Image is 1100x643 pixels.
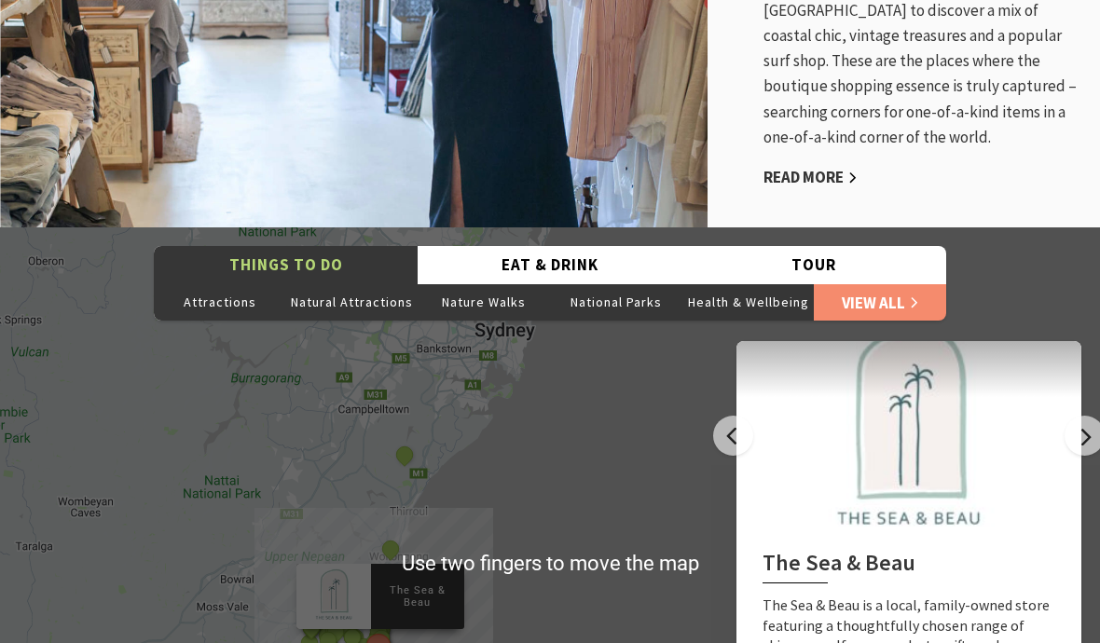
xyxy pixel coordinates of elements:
[299,616,323,640] button: See detail about Carrington Falls, Budderoo National Park
[713,417,753,457] button: Previous
[814,284,946,321] a: View All
[682,284,815,321] button: Health & Wellbeing
[682,247,946,285] button: Tour
[550,284,682,321] button: National Parks
[763,551,1055,584] h2: The Sea & Beau
[154,284,286,321] button: Attractions
[378,539,403,563] button: See detail about Miss Zoe's School of Dance
[392,445,417,469] button: See detail about Grand Pacific Drive - Sydney to Wollongong and Beyond
[763,168,858,189] a: Read More
[286,284,419,321] button: Natural Attractions
[154,247,418,285] button: Things To Do
[418,284,550,321] button: Nature Walks
[371,582,464,612] p: The Sea & Beau
[418,247,681,285] button: Eat & Drink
